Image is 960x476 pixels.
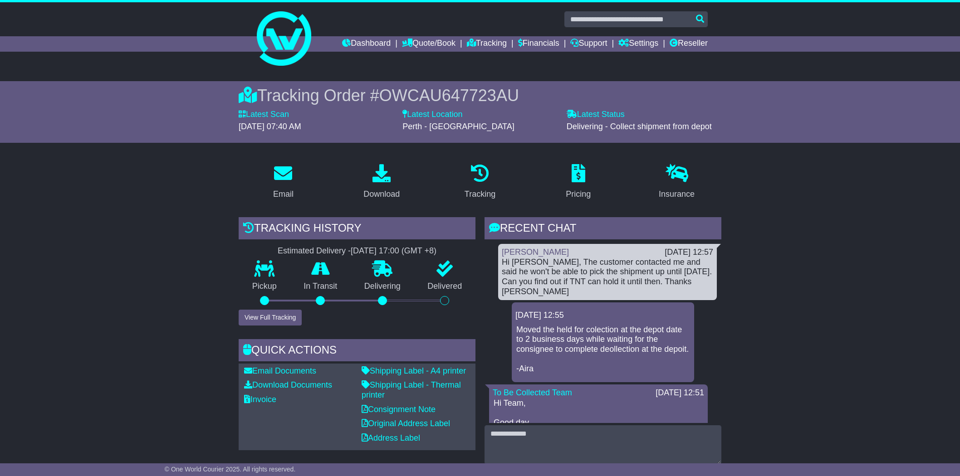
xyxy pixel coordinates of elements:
[502,257,713,296] div: Hi [PERSON_NAME], The customer contacted me and said he won't be able to pick the shipment up unt...
[402,110,462,120] label: Latest Location
[656,388,704,398] div: [DATE] 12:51
[566,188,591,200] div: Pricing
[358,161,406,204] a: Download
[239,246,475,256] div: Estimated Delivery -
[567,122,712,131] span: Delivering - Collect shipment from depot
[244,380,332,389] a: Download Documents
[165,466,296,473] span: © One World Courier 2025. All rights reserved.
[244,395,276,404] a: Invoice
[414,282,476,291] p: Delivered
[467,36,507,52] a: Tracking
[362,366,466,375] a: Shipping Label - A4 printer
[239,282,290,291] p: Pickup
[402,122,514,131] span: Perth - [GEOGRAPHIC_DATA]
[239,217,475,242] div: Tracking history
[239,122,301,131] span: [DATE] 07:40 AM
[518,36,559,52] a: Financials
[459,161,501,204] a: Tracking
[670,36,708,52] a: Reseller
[362,405,436,414] a: Consignment Note
[239,310,302,325] button: View Full Tracking
[515,311,691,321] div: [DATE] 12:55
[618,36,658,52] a: Settings
[239,110,289,120] label: Latest Scan
[267,161,299,204] a: Email
[502,248,569,257] a: [PERSON_NAME]
[239,86,721,105] div: Tracking Order #
[351,282,414,291] p: Delivering
[402,36,456,52] a: Quote/Book
[362,380,461,399] a: Shipping Label - Thermal printer
[342,36,391,52] a: Dashboard
[379,86,519,105] span: OWCAU647723AU
[653,161,700,204] a: Insurance
[273,188,294,200] div: Email
[239,339,475,364] div: Quick Actions
[362,433,420,442] a: Address Label
[485,217,721,242] div: RECENT CHAT
[465,188,495,200] div: Tracking
[665,248,713,257] div: [DATE] 12:57
[493,388,572,397] a: To Be Collected Team
[363,188,400,200] div: Download
[244,366,316,375] a: Email Documents
[560,161,597,204] a: Pricing
[516,325,690,374] p: Moved the held for colection at the depot date to 2 business days while waiting for the consignee...
[567,110,625,120] label: Latest Status
[659,188,695,200] div: Insurance
[351,246,436,256] div: [DATE] 17:00 (GMT +8)
[290,282,351,291] p: In Transit
[570,36,607,52] a: Support
[362,419,450,428] a: Original Address Label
